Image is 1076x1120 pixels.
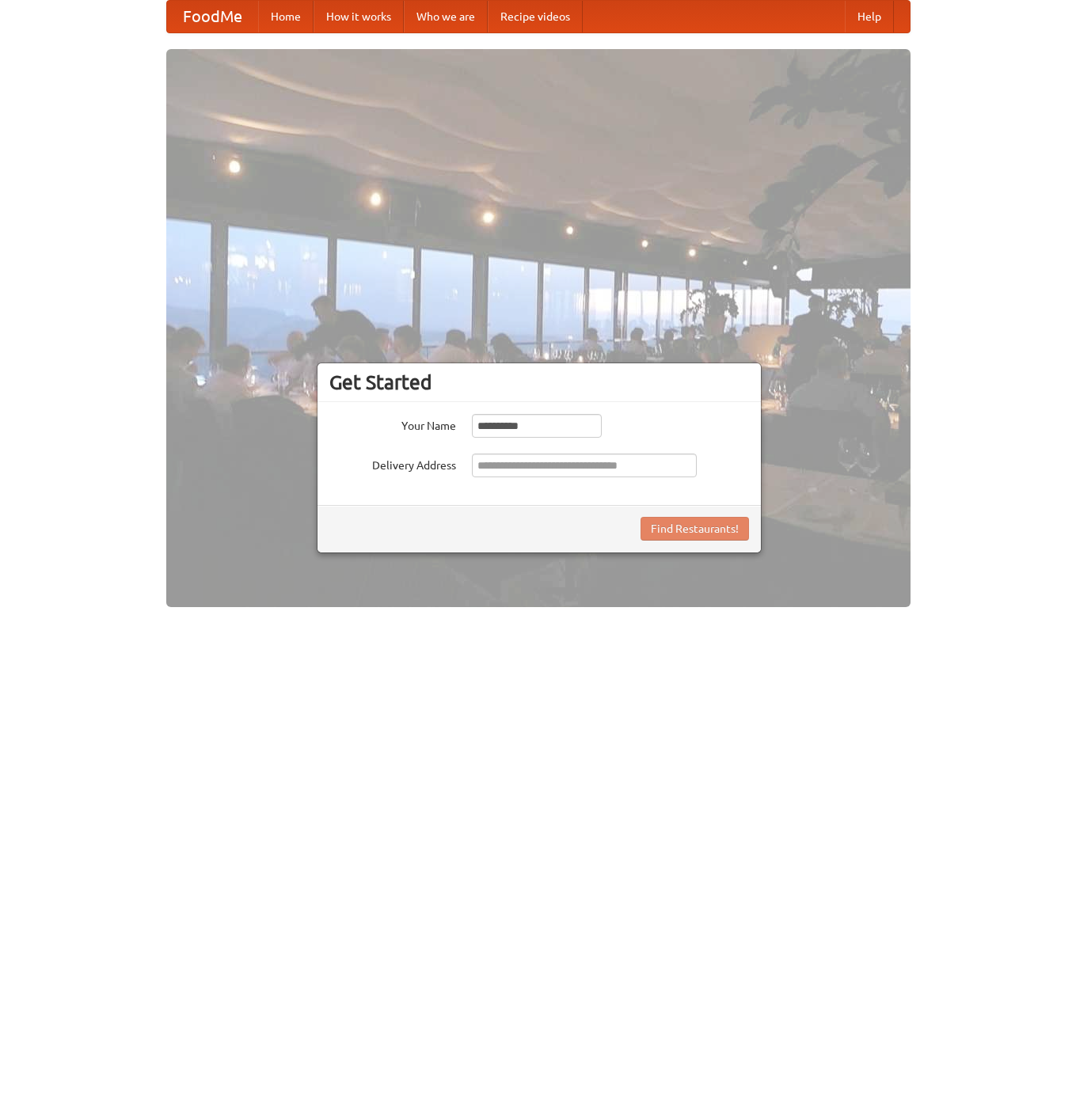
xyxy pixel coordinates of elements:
[329,370,749,394] h3: Get Started
[314,1,404,32] a: How it works
[329,414,456,434] label: Your Name
[641,517,749,541] button: Find Restaurants!
[404,1,488,32] a: Who we are
[488,1,583,32] a: Recipe videos
[329,454,456,473] label: Delivery Address
[258,1,314,32] a: Home
[167,1,258,32] a: FoodMe
[845,1,894,32] a: Help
